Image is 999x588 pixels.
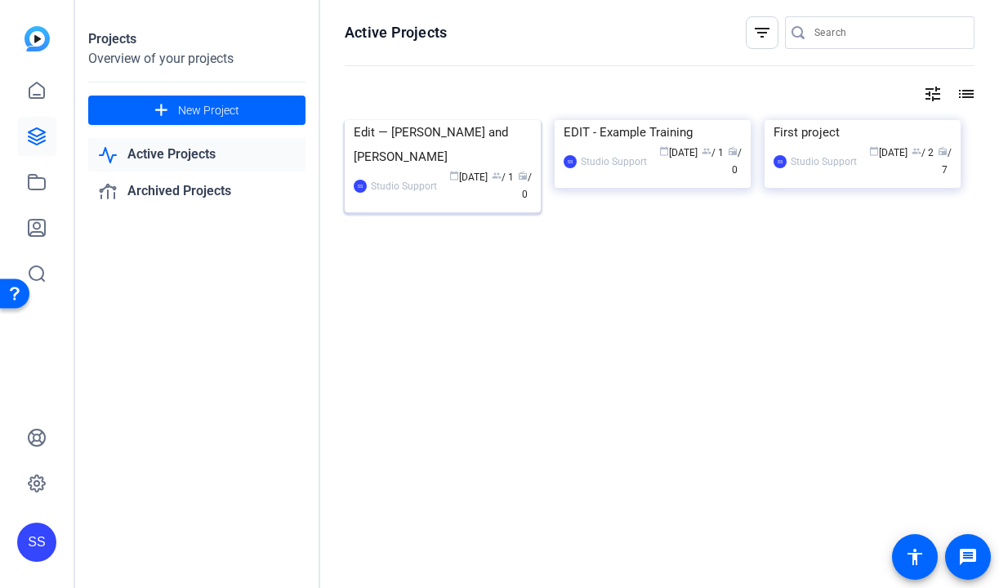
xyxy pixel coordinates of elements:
div: Projects [88,29,305,49]
span: / 0 [728,147,742,176]
span: radio [938,146,948,156]
span: calendar_today [659,146,669,156]
span: / 7 [938,147,952,176]
div: EDIT - Example Training [564,120,742,145]
div: Overview of your projects [88,49,305,69]
div: SS [774,155,787,168]
div: Edit — [PERSON_NAME] and [PERSON_NAME] [354,120,532,169]
span: / 1 [702,147,724,158]
mat-icon: list [955,84,974,104]
mat-icon: message [958,547,978,567]
input: Search [814,23,961,42]
span: calendar_today [869,146,879,156]
span: [DATE] [869,147,908,158]
mat-icon: add [151,100,172,121]
a: Active Projects [88,138,305,171]
span: group [492,171,502,180]
img: blue-gradient.svg [25,26,50,51]
div: Studio Support [371,178,437,194]
div: First project [774,120,952,145]
span: radio [728,146,738,156]
span: group [912,146,921,156]
span: radio [518,171,528,180]
a: Archived Projects [88,175,305,208]
div: SS [17,523,56,562]
span: [DATE] [659,147,698,158]
div: Studio Support [791,154,857,170]
span: / 2 [912,147,934,158]
span: calendar_today [449,171,459,180]
mat-icon: tune [923,84,943,104]
button: New Project [88,96,305,125]
span: group [702,146,711,156]
div: SS [564,155,577,168]
div: Studio Support [581,154,647,170]
span: / 1 [492,171,514,183]
h1: Active Projects [345,23,447,42]
mat-icon: accessibility [905,547,925,567]
span: / 0 [518,171,532,200]
mat-icon: filter_list [752,23,772,42]
span: New Project [178,102,239,119]
span: [DATE] [449,171,488,183]
div: SS [354,180,367,193]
